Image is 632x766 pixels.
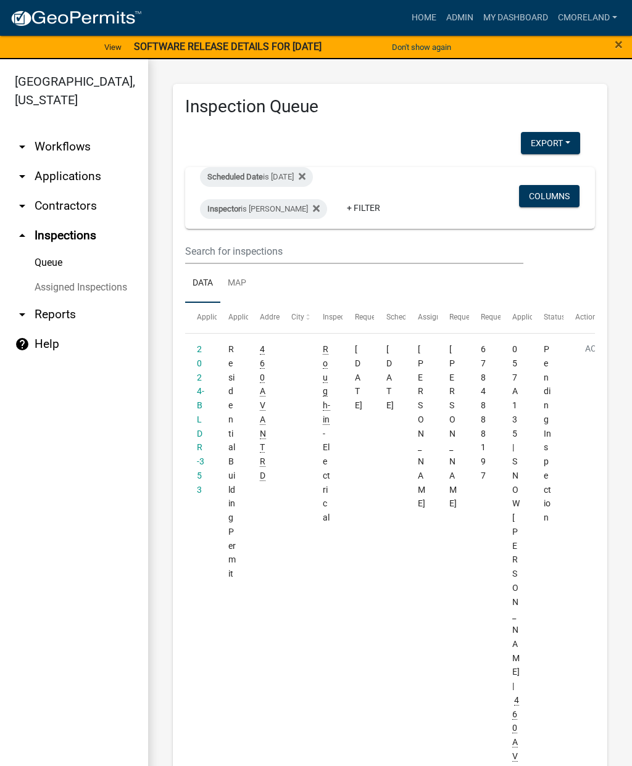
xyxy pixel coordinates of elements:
button: Close [615,37,623,52]
datatable-header-cell: Inspection Type [311,303,343,332]
datatable-header-cell: Actions [563,303,595,332]
i: arrow_drop_down [15,307,30,322]
span: City [291,313,304,321]
button: Columns [519,185,580,207]
datatable-header-cell: City [280,303,311,332]
span: 460 AVANT RD [260,344,266,481]
span: Address [260,313,287,321]
a: View [99,37,127,57]
datatable-header-cell: Application [185,303,217,332]
div: is [PERSON_NAME] [200,199,327,219]
i: arrow_drop_down [15,139,30,154]
datatable-header-cell: Scheduled Time [374,303,405,332]
a: Map [220,264,254,303]
button: Export [521,132,580,154]
span: Actions [575,313,601,321]
button: Action [575,342,626,373]
a: Home [407,6,441,30]
datatable-header-cell: Status [532,303,563,332]
a: My Dashboard [478,6,553,30]
datatable-header-cell: Requestor Phone [469,303,501,332]
i: arrow_drop_down [15,199,30,213]
span: Rough-in - Electrical [323,344,330,522]
span: × [615,36,623,53]
span: Application Description [512,313,590,321]
span: Scheduled Date [207,172,263,181]
h3: Inspection Queue [185,96,595,117]
div: is [DATE] [200,167,313,187]
a: 2024-BLDR-353 [197,344,204,495]
span: Cedrick Moreland [418,344,425,508]
input: Search for inspections [185,239,523,264]
a: + Filter [337,197,390,219]
datatable-header-cell: Requested Date [343,303,374,332]
button: Don't show again [387,37,456,57]
datatable-header-cell: Address [248,303,280,332]
span: Application [197,313,235,321]
i: help [15,337,30,352]
datatable-header-cell: Assigned Inspector [405,303,437,332]
i: arrow_drop_down [15,169,30,184]
a: Admin [441,6,478,30]
span: Assigned Inspector [418,313,481,321]
span: 09/08/2025 [355,344,362,410]
a: cmoreland [553,6,622,30]
span: 6784888197 [481,344,486,480]
datatable-header-cell: Requestor Name [438,303,469,332]
span: Cedrick Moreland [449,344,457,508]
span: Inspector [207,204,241,213]
span: Inspection Type [323,313,375,321]
span: Requested Date [355,313,407,321]
datatable-header-cell: Application Description [501,303,532,332]
span: Scheduled Time [386,313,439,321]
span: Requestor Phone [481,313,538,321]
i: arrow_drop_up [15,228,30,243]
span: Residential Building Permit [228,344,236,579]
div: [DATE] [386,342,394,413]
span: Application Type [228,313,285,321]
a: Data [185,264,220,303]
datatable-header-cell: Application Type [217,303,248,332]
span: Status [544,313,565,321]
strong: SOFTWARE RELEASE DETAILS FOR [DATE] [134,41,322,52]
span: Requestor Name [449,313,505,321]
span: Pending Inspection [544,344,551,522]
